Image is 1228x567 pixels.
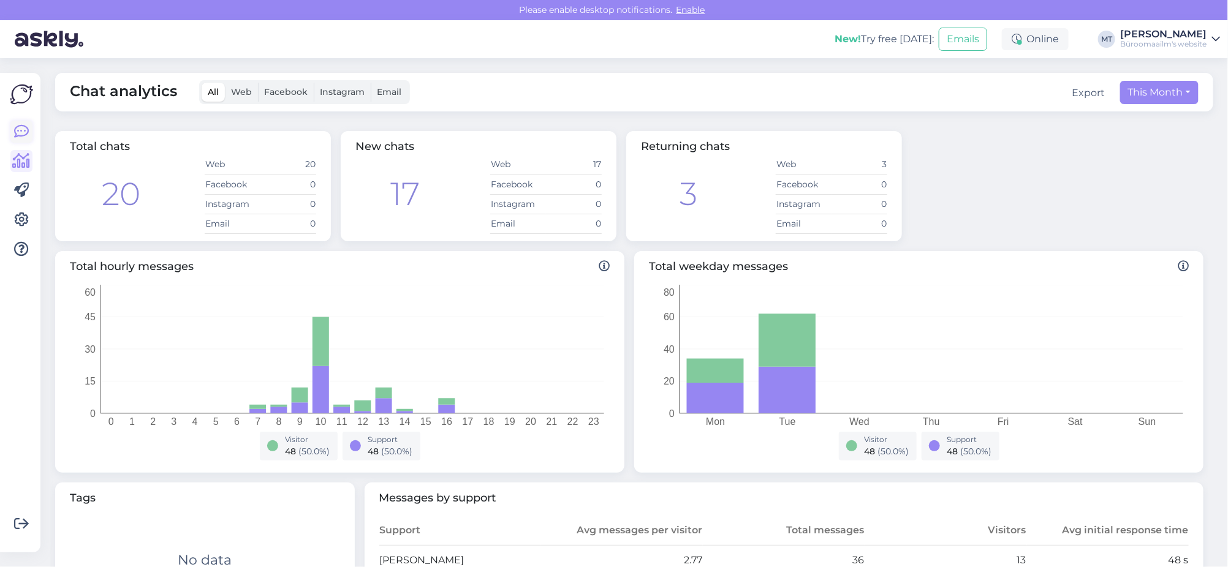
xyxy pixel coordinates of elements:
span: Facebook [264,86,308,97]
td: 0 [832,175,887,194]
div: 17 [390,170,420,218]
td: Email [776,214,832,233]
span: ( 50.0 %) [382,446,413,457]
tspan: 23 [588,416,599,427]
td: Email [490,214,546,233]
span: ( 50.0 %) [961,446,992,457]
tspan: 12 [357,416,368,427]
div: 20 [102,170,140,218]
button: This Month [1120,81,1199,104]
tspan: 15 [85,376,96,386]
td: Facebook [776,175,832,194]
span: Total chats [70,140,130,153]
div: Online [1002,28,1069,50]
span: New chats [355,140,414,153]
td: Facebook [205,175,260,194]
td: Email [205,214,260,233]
div: [PERSON_NAME] [1120,29,1207,39]
tspan: 19 [504,416,515,427]
td: Instagram [490,194,546,214]
span: 48 [865,446,876,457]
td: Instagram [205,194,260,214]
td: Facebook [490,175,546,194]
td: 0 [832,194,887,214]
td: 3 [832,155,887,175]
tspan: 80 [664,287,675,297]
td: 0 [546,214,602,233]
span: Total weekday messages [649,258,1189,275]
tspan: Mon [706,416,725,427]
td: 20 [260,155,316,175]
div: Visitor [865,434,909,445]
tspan: Fri [998,416,1009,427]
tspan: Sun [1139,416,1156,427]
td: 17 [546,155,602,175]
div: MT [1098,31,1115,48]
tspan: Tue [779,416,796,427]
div: Büroomaailm's website [1120,39,1207,49]
tspan: 17 [462,416,473,427]
span: 48 [286,446,297,457]
tspan: 21 [546,416,557,427]
div: Try free [DATE]: [835,32,934,47]
tspan: 9 [297,416,303,427]
div: Support [368,434,413,445]
div: Visitor [286,434,330,445]
tspan: 5 [213,416,219,427]
span: Enable [673,4,709,15]
tspan: 3 [171,416,176,427]
span: Tags [70,490,340,506]
span: Email [377,86,401,97]
tspan: 0 [108,416,114,427]
span: 48 [368,446,379,457]
span: Messages by support [379,490,1189,506]
a: [PERSON_NAME]Büroomaailm's website [1120,29,1221,49]
td: 0 [260,214,316,233]
td: Web [776,155,832,175]
div: Support [947,434,992,445]
span: ( 50.0 %) [299,446,330,457]
tspan: 18 [483,416,495,427]
td: Web [205,155,260,175]
td: Instagram [776,194,832,214]
tspan: 20 [664,376,675,386]
img: Askly Logo [10,83,33,106]
tspan: 60 [664,312,675,322]
tspan: 45 [85,312,96,322]
button: Export [1072,86,1105,100]
tspan: Sat [1068,416,1083,427]
tspan: 16 [441,416,452,427]
tspan: 60 [85,287,96,297]
tspan: 14 [400,416,411,427]
tspan: 0 [90,408,96,418]
td: 0 [260,175,316,194]
tspan: 20 [525,416,536,427]
tspan: 40 [664,344,675,354]
span: Instagram [320,86,365,97]
tspan: 7 [255,416,260,427]
tspan: 30 [85,344,96,354]
button: Emails [939,28,987,51]
td: 0 [546,194,602,214]
th: Total messages [703,516,865,546]
th: Support [379,516,541,546]
td: 0 [832,214,887,233]
tspan: 22 [567,416,578,427]
td: 0 [546,175,602,194]
span: Total hourly messages [70,258,610,275]
span: Web [231,86,252,97]
span: ( 50.0 %) [878,446,909,457]
div: 3 [680,170,698,218]
tspan: 15 [420,416,431,427]
tspan: 13 [378,416,389,427]
span: Returning chats [641,140,730,153]
b: New! [835,33,861,45]
tspan: 11 [336,416,347,427]
tspan: Thu [923,416,940,427]
tspan: 8 [276,416,282,427]
th: Visitors [865,516,1026,546]
span: All [208,86,219,97]
tspan: Wed [849,416,870,427]
tspan: 1 [129,416,135,427]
